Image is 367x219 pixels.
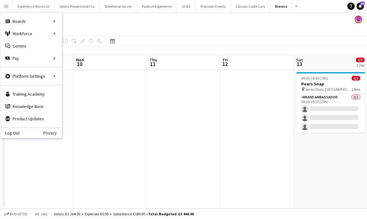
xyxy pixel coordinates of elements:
[55,0,100,12] button: Sports Presentation Co
[100,0,137,12] button: Streetwise Soccer
[75,60,84,68] span: 10
[296,94,365,133] app-card-role: Brand Ambassador0/309:30-19:30 (10h)
[296,81,365,87] h3: Pears Soap
[148,212,194,216] span: Total Budgeted £3 444.00
[296,57,303,63] span: Sat
[54,212,194,216] div: Salary £3 264.00 + Expenses £0.00 + Subsistence £180.00 =
[231,0,270,12] button: London Cable Cars
[137,0,177,12] button: Positive Experience
[352,76,360,81] span: 0/3
[356,63,364,68] div: 1 Job
[0,40,62,52] a: Comms
[0,100,62,113] a: Knowledge Base
[0,113,62,125] a: Product Updates
[223,57,228,63] span: Fri
[0,130,20,135] a: Log Out
[3,211,29,217] button: Budgeted
[356,58,365,62] span: 0/3
[0,88,62,100] a: Training Academy
[0,52,62,64] div: Pay
[270,0,293,12] button: Brewco
[296,72,365,133] app-job-card: 09:30-19:30 (10h)0/3Pears Soap Seven Dials, [GEOGRAPHIC_DATA]1 RoleBrand Ambassador0/309:30-19:30...
[10,212,28,216] span: Budgeted
[351,87,360,92] span: 1 Role
[305,87,351,92] span: Seven Dials, [GEOGRAPHIC_DATA]
[76,57,84,63] span: Wed
[222,60,228,68] span: 12
[0,15,62,27] div: Boards
[149,57,157,63] span: Thu
[355,16,362,23] app-user-avatar: Florence Watkinson
[295,60,303,68] span: 13
[177,0,195,12] button: UCAS
[360,2,365,6] span: 81
[195,0,231,12] button: Provision Events
[34,212,49,216] span: All jobs
[43,130,62,135] a: Privacy
[357,2,364,10] a: 81
[301,76,328,81] span: 09:30-19:30 (10h)
[0,70,62,82] div: Platform Settings
[13,0,55,12] button: Experience Wave Ltd
[148,60,157,68] span: 11
[0,27,62,40] div: Workforce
